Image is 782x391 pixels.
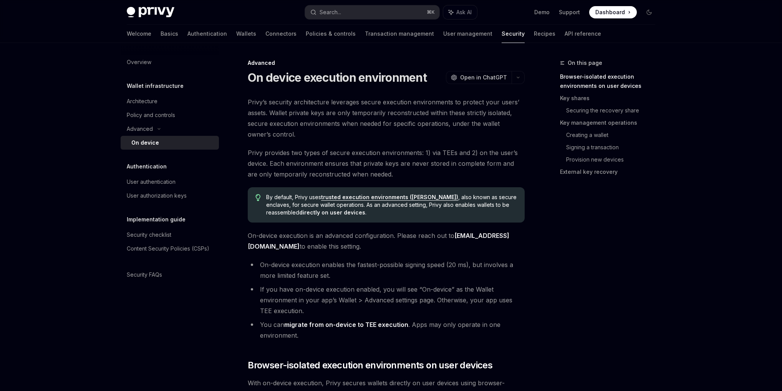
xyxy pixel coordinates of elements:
[127,97,157,106] div: Architecture
[236,25,256,43] a: Wallets
[121,136,219,150] a: On device
[121,94,219,108] a: Architecture
[565,25,601,43] a: API reference
[589,6,637,18] a: Dashboard
[534,25,555,43] a: Recipes
[131,138,159,147] div: On device
[560,117,661,129] a: Key management operations
[305,5,439,19] button: Search...⌘K
[248,319,525,341] li: You can . Apps may only operate in one environment.
[265,25,297,43] a: Connectors
[365,25,434,43] a: Transaction management
[121,55,219,69] a: Overview
[595,8,625,16] span: Dashboard
[566,153,661,166] a: Provision new devices
[127,191,187,200] div: User authorization keys
[643,6,655,18] button: Toggle dark mode
[248,230,525,252] span: On-device execution is an advanced configuration. Please reach out to to enable this setting.
[127,270,162,279] div: Security FAQs
[427,9,435,15] span: ⌘ K
[127,244,209,253] div: Content Security Policies (CSPs)
[568,58,602,68] span: On this page
[306,25,356,43] a: Policies & controls
[460,74,507,81] span: Open in ChatGPT
[121,228,219,242] a: Security checklist
[566,141,661,153] a: Signing a transaction
[284,321,408,329] a: migrate from on-device to TEE execution
[266,193,517,216] span: By default, Privy uses , also known as secure enclaves, for secure wallet operations. As an advan...
[121,175,219,189] a: User authentication
[121,189,219,203] a: User authorization keys
[127,162,167,171] h5: Authentication
[502,25,525,43] a: Security
[456,8,472,16] span: Ask AI
[248,259,525,281] li: On-device execution enables the fastest-possible signing speed (20 ms), but involves a more limit...
[121,108,219,122] a: Policy and controls
[121,268,219,282] a: Security FAQs
[248,359,492,371] span: Browser-isolated execution environments on user devices
[299,209,365,216] strong: directly on user devices
[443,25,492,43] a: User management
[248,284,525,316] li: If you have on-device execution enabled, you will see “On-device” as the Wallet environment in yo...
[559,8,580,16] a: Support
[248,59,525,67] div: Advanced
[127,25,151,43] a: Welcome
[560,71,661,92] a: Browser-isolated execution environments on user devices
[127,58,151,67] div: Overview
[127,215,186,224] h5: Implementation guide
[560,92,661,104] a: Key shares
[560,166,661,178] a: External key recovery
[446,71,512,84] button: Open in ChatGPT
[534,8,550,16] a: Demo
[127,111,175,120] div: Policy and controls
[127,7,174,18] img: dark logo
[127,81,184,91] h5: Wallet infrastructure
[566,104,661,117] a: Securing the recovery share
[321,194,458,201] a: trusted execution environments ([PERSON_NAME])
[127,177,176,186] div: User authentication
[248,147,525,180] span: Privy provides two types of secure execution environments: 1) via TEEs and 2) on the user’s devic...
[187,25,227,43] a: Authentication
[127,124,153,134] div: Advanced
[161,25,178,43] a: Basics
[320,8,341,17] div: Search...
[248,71,427,84] h1: On device execution environment
[121,242,219,256] a: Content Security Policies (CSPs)
[443,5,477,19] button: Ask AI
[248,97,525,140] span: Privy’s security architecture leverages secure execution environments to protect your users’ asse...
[255,194,261,201] svg: Tip
[127,230,171,239] div: Security checklist
[566,129,661,141] a: Creating a wallet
